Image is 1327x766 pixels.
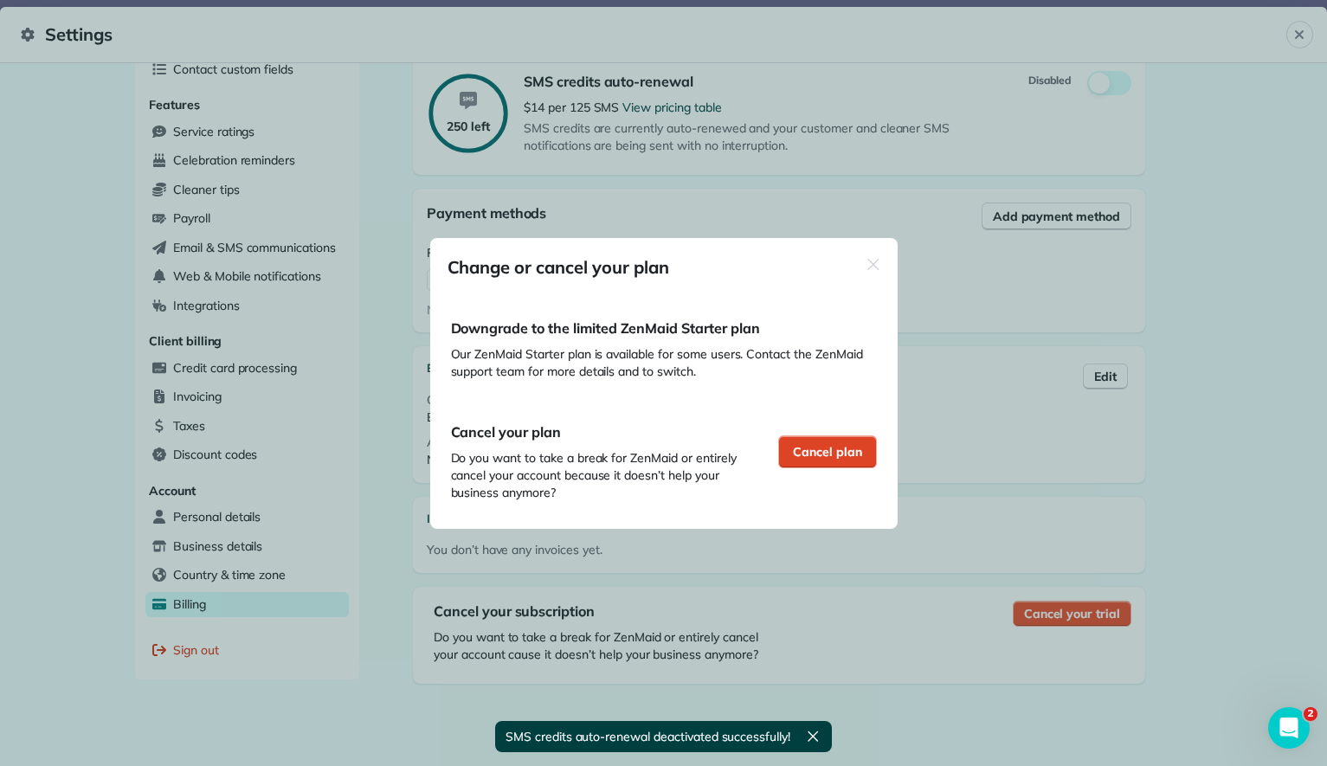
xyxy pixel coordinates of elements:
span: Cancel plan [793,443,862,460]
button: Cancel plan [778,435,877,468]
span: Downgrade to the limited ZenMaid Starter plan [451,319,760,337]
span: Cancel your plan [451,423,561,441]
span: Our ZenMaid Starter plan is available for some users. Contact the ZenMaid support team for more d... [451,345,877,380]
h1: Change or cancel your plan [448,255,669,280]
span: SMS credits auto-renewal deactivated successfully! [506,728,790,745]
span: Do you want to take a break for ZenMaid or entirely cancel your account because it doesn’t help y... [451,449,744,501]
span: 2 [1304,707,1317,721]
iframe: Intercom live chat [1268,707,1310,749]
